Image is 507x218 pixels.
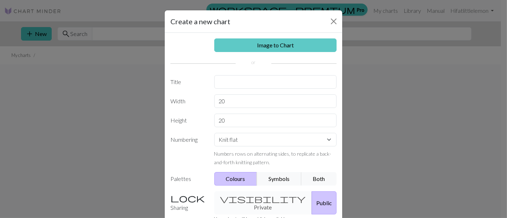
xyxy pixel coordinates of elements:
label: Height [166,114,210,127]
button: Symbols [257,172,302,186]
small: Numbers rows on alternating sides, to replicate a back-and-forth knitting pattern. [214,151,332,165]
a: Image to Chart [214,38,337,52]
label: Sharing [166,191,210,214]
h5: Create a new chart [170,16,230,27]
label: Palettes [166,172,210,186]
button: Both [301,172,337,186]
label: Numbering [166,133,210,166]
button: Public [312,191,337,214]
button: Colours [214,172,257,186]
label: Width [166,94,210,108]
label: Title [166,75,210,89]
button: Close [328,16,339,27]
